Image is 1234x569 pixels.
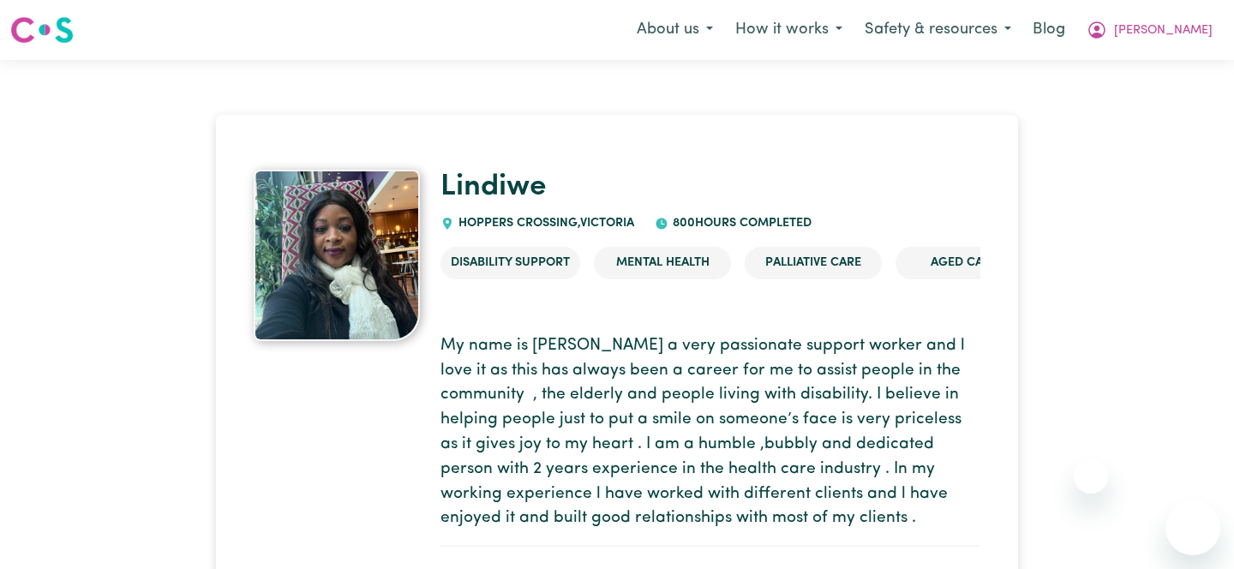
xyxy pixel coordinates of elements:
[724,12,854,48] button: How it works
[1114,21,1213,40] span: [PERSON_NAME]
[440,334,980,531] p: My name is [PERSON_NAME] a very passionate support worker and l love it as this has always been a...
[896,247,1033,279] li: Aged Care
[594,247,731,279] li: Mental Health
[254,170,420,341] a: Lindiwe's profile picture'
[1074,459,1108,494] iframe: Close message
[454,217,634,230] span: HOPPERS CROSSING , Victoria
[745,247,882,279] li: Palliative care
[854,12,1022,48] button: Safety & resources
[1165,500,1220,555] iframe: Button to launch messaging window
[1075,12,1224,48] button: My Account
[626,12,724,48] button: About us
[668,217,812,230] span: 800 hours completed
[440,172,546,202] a: Lindiwe
[10,10,74,50] a: Careseekers logo
[440,247,580,279] li: Disability Support
[10,15,74,45] img: Careseekers logo
[1022,11,1075,49] a: Blog
[254,170,420,341] img: Lindiwe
